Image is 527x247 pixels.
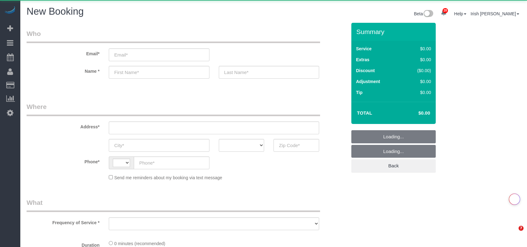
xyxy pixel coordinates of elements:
div: $0.00 [404,78,431,85]
label: Address* [22,121,104,130]
input: Zip Code* [274,139,319,152]
span: 7 [519,226,524,231]
a: Irish [PERSON_NAME] [471,11,519,16]
strong: Total [357,110,372,116]
label: Phone* [22,156,104,165]
div: $0.00 [404,46,431,52]
div: $0.00 [404,57,431,63]
legend: Who [27,29,320,43]
legend: What [27,198,320,212]
label: Frequency of Service * [22,217,104,226]
h3: Summary [356,28,433,35]
legend: Where [27,102,320,116]
input: Phone* [134,156,209,169]
label: Discount [356,67,375,74]
div: ($0.00) [404,67,431,74]
span: 28 [443,8,448,13]
a: Beta [414,11,433,16]
a: Help [454,11,466,16]
iframe: Intercom live chat [506,226,521,241]
h4: $0.00 [400,111,430,116]
label: Extras [356,57,369,63]
div: $0.00 [404,89,431,96]
span: 0 minutes (recommended) [114,241,165,246]
input: City* [109,139,209,152]
input: Email* [109,48,209,61]
label: Tip [356,89,363,96]
a: Back [351,159,436,172]
a: 28 [438,6,450,20]
input: First Name* [109,66,209,79]
label: Name * [22,66,104,74]
label: Service [356,46,372,52]
img: Automaid Logo [4,6,16,15]
label: Adjustment [356,78,380,85]
span: Send me reminders about my booking via text message [114,175,222,180]
input: Last Name* [219,66,319,79]
label: Email* [22,48,104,57]
img: New interface [423,10,433,18]
span: New Booking [27,6,84,17]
